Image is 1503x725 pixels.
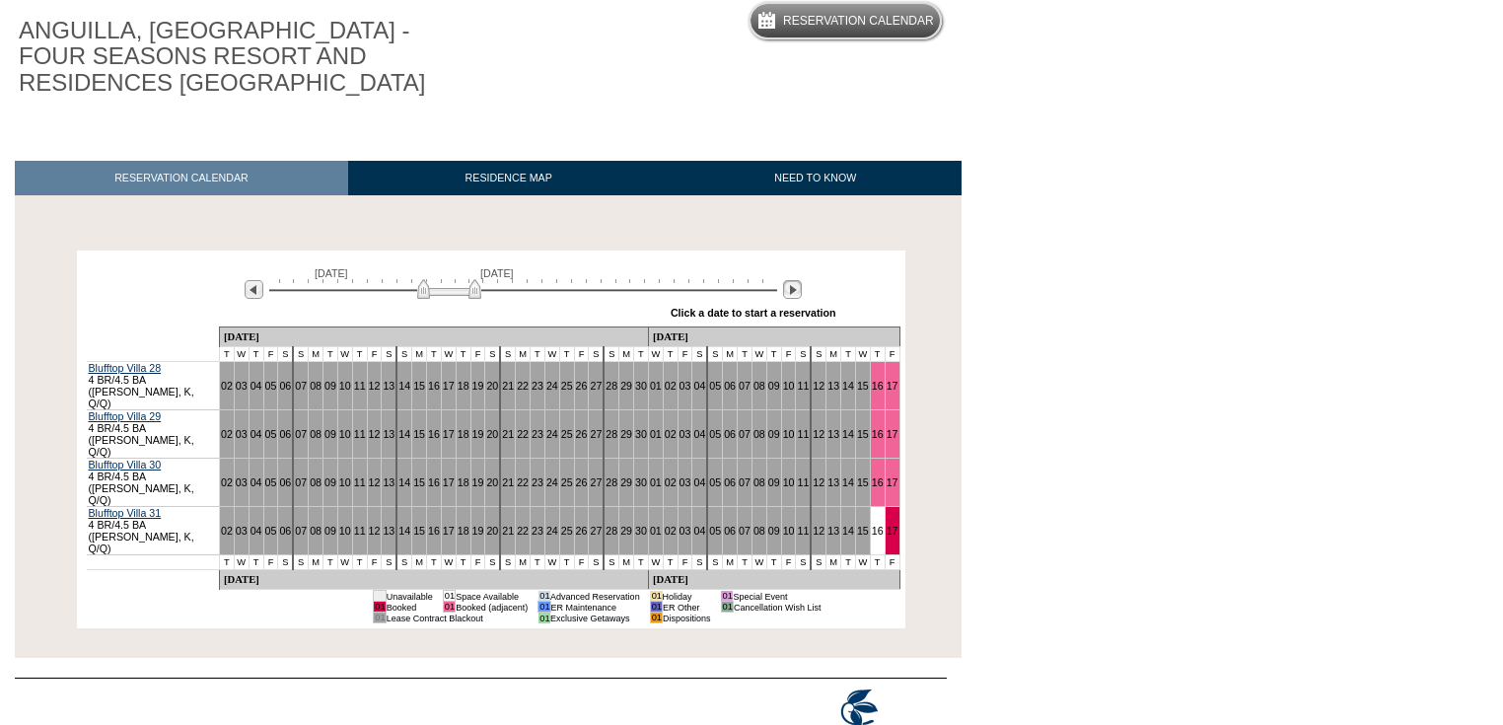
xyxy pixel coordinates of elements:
a: 02 [221,380,233,392]
a: 10 [783,525,795,537]
a: 22 [517,428,529,440]
a: 23 [532,428,543,440]
a: 21 [502,428,514,440]
a: 03 [236,525,248,537]
td: T [634,555,649,570]
td: S [604,555,618,570]
a: 10 [339,428,351,440]
a: 20 [486,476,498,488]
a: 26 [576,525,588,537]
td: W [441,555,456,570]
a: 21 [502,525,514,537]
td: T [870,347,885,362]
a: 22 [517,525,529,537]
a: 10 [339,525,351,537]
td: W [544,347,559,362]
td: 4 BR/4.5 BA ([PERSON_NAME], K, Q/Q) [87,459,220,507]
a: 12 [369,476,381,488]
a: 10 [783,476,795,488]
a: 12 [369,525,381,537]
td: M [412,347,427,362]
a: 12 [813,380,824,392]
td: T [427,555,442,570]
a: 04 [250,525,262,537]
a: 15 [857,525,869,537]
a: 14 [842,476,854,488]
td: S [278,347,293,362]
a: 30 [635,525,647,537]
a: 06 [279,428,291,440]
a: 11 [797,428,809,440]
td: F [678,347,692,362]
a: 17 [443,525,455,537]
td: S [396,347,411,362]
a: 19 [472,476,484,488]
td: S [293,555,308,570]
td: 4 BR/4.5 BA ([PERSON_NAME], K, Q/Q) [87,507,220,555]
td: S [382,347,396,362]
a: 02 [221,476,233,488]
td: F [574,555,589,570]
td: T [766,555,781,570]
a: 13 [383,380,394,392]
img: Previous [245,280,263,299]
a: 05 [709,525,721,537]
td: T [766,347,781,362]
a: 13 [827,428,839,440]
td: M [309,347,323,362]
a: 06 [279,476,291,488]
td: F [367,347,382,362]
td: F [263,347,278,362]
td: [DATE] [219,327,648,347]
a: 17 [887,428,898,440]
a: Blufftop Villa 29 [89,410,162,422]
a: 14 [842,380,854,392]
a: 11 [797,380,809,392]
td: S [589,555,604,570]
td: [DATE] [648,570,899,590]
a: 04 [250,380,262,392]
a: 09 [768,476,780,488]
a: 05 [265,380,277,392]
td: T [559,347,574,362]
a: 08 [753,525,765,537]
a: 30 [635,380,647,392]
td: W [751,555,766,570]
td: W [648,555,663,570]
a: 16 [428,525,440,537]
a: 09 [324,380,336,392]
td: F [263,555,278,570]
td: S [500,555,515,570]
a: 26 [576,380,588,392]
a: 02 [665,380,677,392]
a: 08 [310,380,322,392]
a: 04 [250,476,262,488]
td: T [559,555,574,570]
a: 04 [250,428,262,440]
td: T [456,347,470,362]
a: 06 [724,525,736,537]
a: 07 [739,525,751,537]
td: S [500,347,515,362]
a: 06 [279,380,291,392]
a: 07 [739,380,751,392]
a: 02 [221,525,233,537]
a: 03 [680,428,691,440]
a: NEED TO KNOW [669,161,962,195]
a: 29 [620,380,632,392]
a: 15 [413,380,425,392]
td: F [678,555,692,570]
a: 16 [428,476,440,488]
td: F [367,555,382,570]
a: 14 [398,380,410,392]
a: 05 [709,428,721,440]
a: 22 [517,476,529,488]
div: Click a date to start a reservation [671,307,836,319]
a: 05 [265,428,277,440]
a: 01 [650,428,662,440]
a: Blufftop Villa 28 [89,362,162,374]
a: 05 [709,476,721,488]
td: F [885,347,899,362]
td: T [663,347,678,362]
a: 03 [680,525,691,537]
